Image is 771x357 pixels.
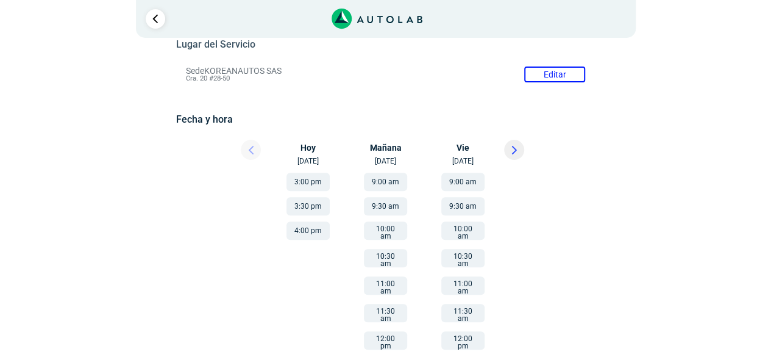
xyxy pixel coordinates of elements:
[364,276,407,295] button: 11:00 am
[441,276,485,295] button: 11:00 am
[441,173,485,191] button: 9:00 am
[176,114,595,125] h5: Fecha y hora
[176,38,595,50] h5: Lugar del Servicio
[441,249,485,267] button: 10:30 am
[286,222,330,240] button: 4:00 pm
[441,222,485,240] button: 10:00 am
[146,9,165,29] a: Ir al paso anterior
[441,304,485,322] button: 11:30 am
[364,249,407,267] button: 10:30 am
[364,173,407,191] button: 9:00 am
[441,197,485,215] button: 9:30 am
[286,173,330,191] button: 3:00 pm
[364,222,407,240] button: 10:00 am
[441,331,485,350] button: 12:00 pm
[332,12,422,24] a: Link al sitio de autolab
[286,197,330,215] button: 3:30 pm
[364,304,407,322] button: 11:30 am
[364,197,407,215] button: 9:30 am
[364,331,407,350] button: 12:00 pm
